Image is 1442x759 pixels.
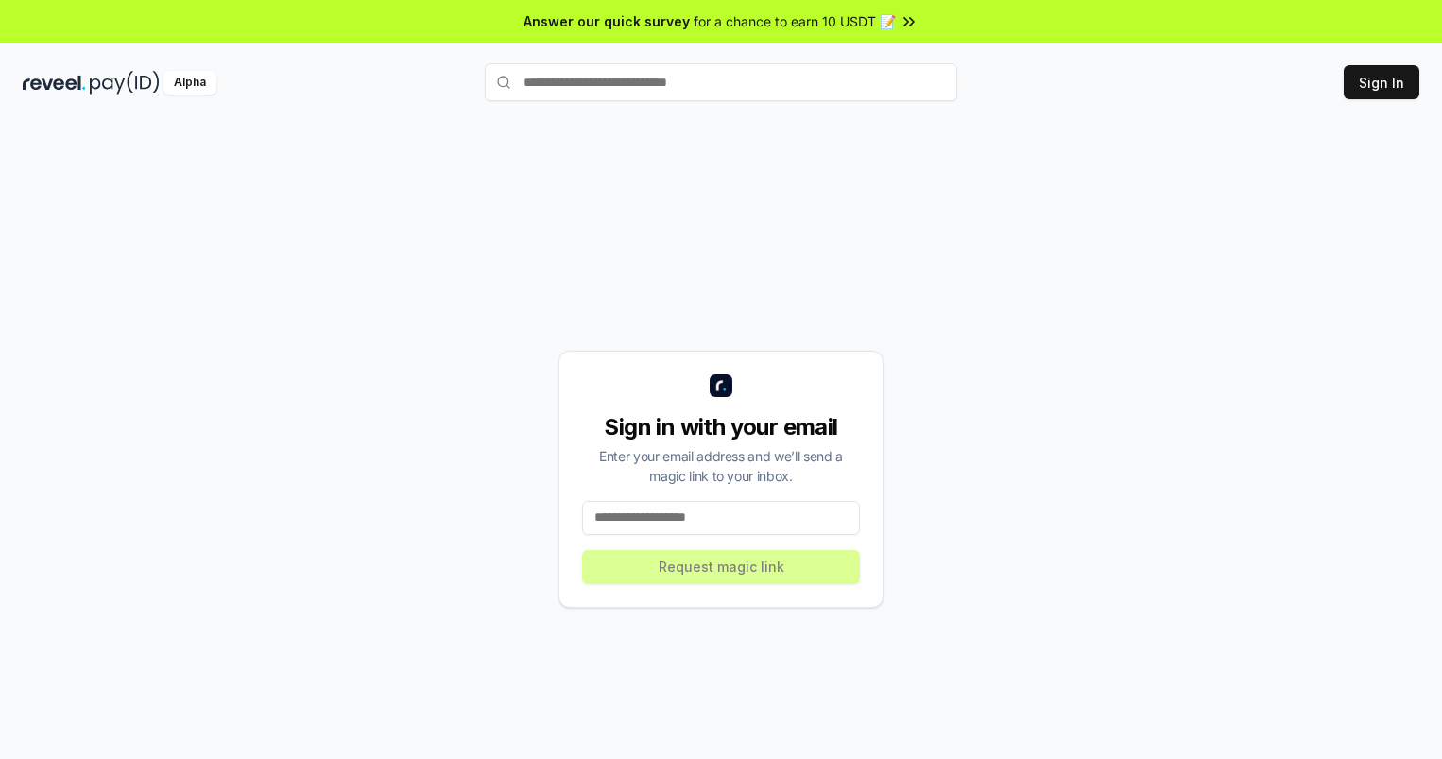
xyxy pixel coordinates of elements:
div: Alpha [163,71,216,95]
span: Answer our quick survey [524,11,690,31]
img: pay_id [90,71,160,95]
span: for a chance to earn 10 USDT 📝 [694,11,896,31]
img: reveel_dark [23,71,86,95]
div: Enter your email address and we’ll send a magic link to your inbox. [582,446,860,486]
div: Sign in with your email [582,412,860,442]
button: Sign In [1344,65,1419,99]
img: logo_small [710,374,732,397]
